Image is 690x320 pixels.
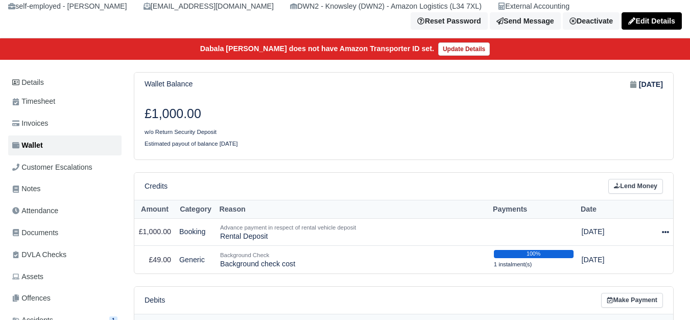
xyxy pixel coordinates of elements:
div: DWN2 - Knowsley (DWN2) - Amazon Logistics (L34 7XL) [290,1,482,12]
td: £49.00 [134,245,175,273]
span: Customer Escalations [12,162,92,173]
button: Reset Password [411,12,487,30]
td: [DATE] [578,245,644,273]
a: Offences [8,288,122,308]
a: Invoices [8,113,122,133]
a: Notes [8,179,122,199]
th: Amount [134,200,175,219]
span: Documents [12,227,58,239]
span: Invoices [12,118,48,129]
small: Advance payment in respect of rental vehicle deposit [220,224,356,231]
td: Generic [175,245,216,273]
h6: Credits [145,182,168,191]
span: Offences [12,292,51,304]
small: 1 instalment(s) [494,261,532,267]
span: Notes [12,183,40,195]
h6: Wallet Balance [145,80,193,88]
a: Assets [8,267,122,287]
strong: [DATE] [639,79,663,90]
th: Reason [216,200,490,219]
td: [DATE] [578,219,644,246]
a: Make Payment [601,293,663,308]
a: Edit Details [622,12,682,30]
th: Payments [490,200,578,219]
a: Wallet [8,135,122,155]
a: DVLA Checks [8,245,122,265]
a: Deactivate [563,12,620,30]
span: DVLA Checks [12,249,66,261]
a: Details [8,73,122,92]
div: 100% [494,250,574,258]
small: Estimated payout of balance [DATE] [145,141,238,147]
th: Category [175,200,216,219]
small: w/o Return Security Deposit [145,129,217,135]
iframe: Chat Widget [639,271,690,320]
h6: Debits [145,296,165,305]
a: Update Details [438,42,490,56]
td: £1,000.00 [134,219,175,246]
span: Assets [12,271,43,283]
a: Timesheet [8,92,122,111]
small: Background Check [220,252,269,258]
div: External Accounting [498,1,569,12]
span: Wallet [12,140,43,151]
span: Attendance [12,205,58,217]
a: Lend Money [608,179,663,194]
td: Background check cost [216,245,490,273]
div: self-employed - [PERSON_NAME] [8,1,127,12]
span: Timesheet [12,96,55,107]
td: Booking [175,219,216,246]
a: Documents [8,223,122,243]
h3: £1,000.00 [145,106,396,122]
th: Date [578,200,644,219]
div: [EMAIL_ADDRESS][DOMAIN_NAME] [144,1,274,12]
td: Rental Deposit [216,219,490,246]
a: Attendance [8,201,122,221]
a: Customer Escalations [8,157,122,177]
a: Send Message [490,12,561,30]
